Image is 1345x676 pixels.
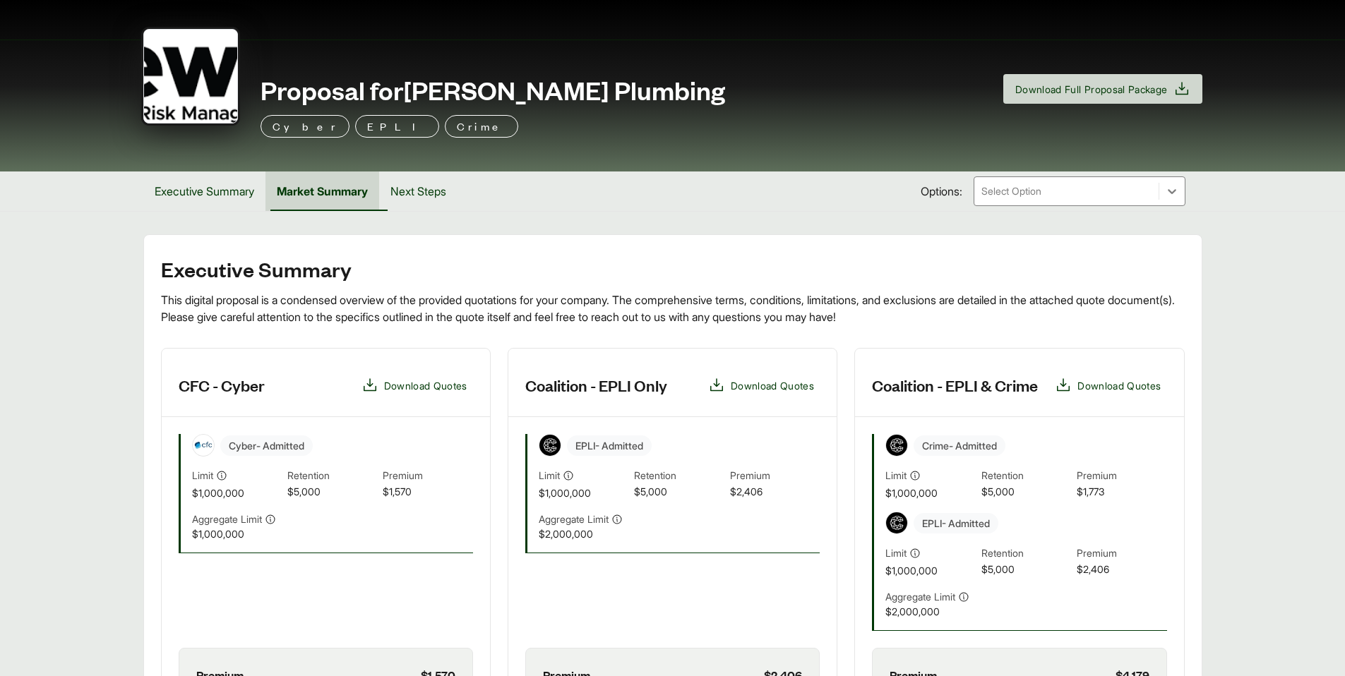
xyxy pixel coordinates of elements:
[730,468,820,484] span: Premium
[384,378,467,393] span: Download Quotes
[886,435,907,456] img: Coalition
[1077,468,1166,484] span: Premium
[273,118,337,135] p: Cyber
[885,545,907,560] span: Limit
[885,604,975,619] span: $2,000,000
[885,468,907,483] span: Limit
[981,484,1071,500] span: $5,000
[981,562,1071,578] span: $5,000
[193,435,214,456] img: CFC
[914,513,998,533] span: EPLI - Admitted
[1077,562,1166,578] span: $2,406
[981,545,1071,562] span: Retention
[1015,82,1168,97] span: Download Full Proposal Package
[921,183,962,200] span: Options:
[383,468,472,484] span: Premium
[192,526,282,541] span: $1,000,000
[1049,371,1166,399] button: Download Quotes
[885,589,955,604] span: Aggregate Limit
[192,468,213,483] span: Limit
[539,435,561,456] img: Coalition
[379,171,458,211] button: Next Steps
[161,258,1185,280] h2: Executive Summary
[567,435,652,456] span: EPLI - Admitted
[886,512,907,533] img: Coalition
[1003,74,1202,104] button: Download Full Proposal Package
[1077,378,1161,393] span: Download Quotes
[261,76,725,104] span: Proposal for [PERSON_NAME] Plumbing
[872,375,1038,396] h3: Coalition - EPLI & Crime
[885,563,975,578] span: $1,000,000
[981,468,1071,484] span: Retention
[192,512,262,526] span: Aggregate Limit
[539,468,560,483] span: Limit
[192,485,282,500] span: $1,000,000
[730,484,820,500] span: $2,406
[367,118,427,135] p: EPLI
[914,435,1005,456] span: Crime - Admitted
[634,468,724,484] span: Retention
[161,291,1185,325] div: This digital proposal is a condensed overview of the provided quotations for your company. The co...
[143,171,265,211] button: Executive Summary
[287,468,377,484] span: Retention
[731,378,814,393] span: Download Quotes
[457,118,506,135] p: Crime
[634,484,724,500] span: $5,000
[1077,484,1166,500] span: $1,773
[539,485,628,500] span: $1,000,000
[356,371,473,399] button: Download Quotes
[220,435,313,456] span: Cyber - Admitted
[265,171,379,211] button: Market Summary
[383,484,472,500] span: $1,570
[703,371,820,399] button: Download Quotes
[179,375,265,396] h3: CFC - Cyber
[539,512,609,526] span: Aggregate Limit
[287,484,377,500] span: $5,000
[525,375,667,396] h3: Coalition - EPLI Only
[1077,545,1166,562] span: Premium
[885,485,975,500] span: $1,000,000
[539,526,628,541] span: $2,000,000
